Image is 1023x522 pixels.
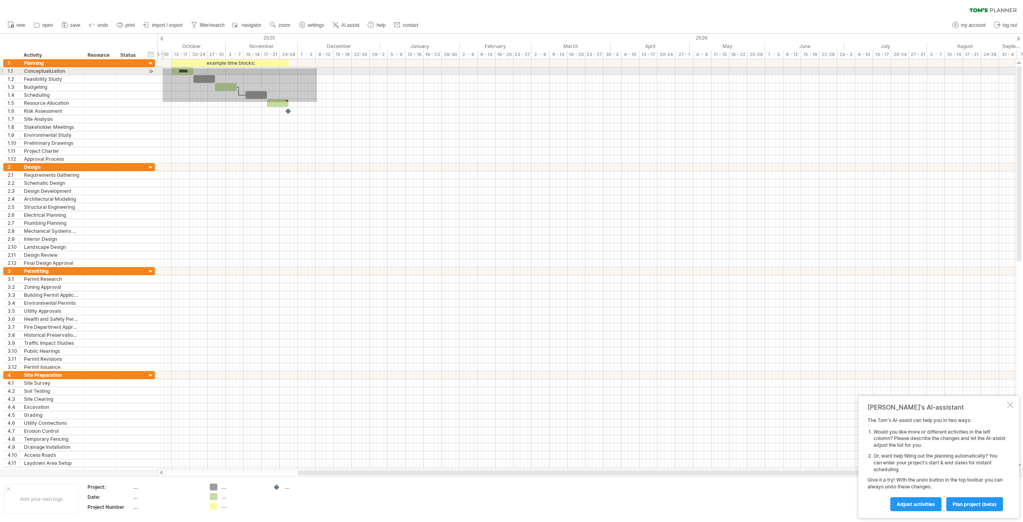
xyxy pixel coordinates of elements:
div: 1.1 [8,67,20,75]
div: 3 - 7 [927,50,945,59]
div: 2.6 [8,211,20,219]
div: Permit Revisions [24,355,80,363]
span: Adjust activities [897,501,935,507]
div: 8 - 12 [316,50,334,59]
div: Fire Department Approval [24,323,80,331]
div: Schematic Design [24,179,80,187]
span: help [376,22,386,28]
div: Environmental Study [24,131,80,139]
div: Grading [24,411,80,419]
div: 4.11 [8,459,20,467]
div: The Tom's AI-assist can help you in two ways: Give it a try! With the undo button in the top tool... [868,417,1005,511]
div: May 2026 [690,42,765,50]
div: Building Permit Application [24,291,80,299]
div: Architectural Modeling [24,195,80,203]
div: Temporary Fencing [24,435,80,443]
div: 16 - 20 [567,50,585,59]
div: 4.1 [8,379,20,387]
div: 16 - 20 [496,50,513,59]
span: print [125,22,135,28]
div: 1.12 [8,155,20,163]
div: 2.9 [8,235,20,243]
a: help [366,20,388,30]
span: open [42,22,53,28]
li: Or, want help filling out the planning automatically? You can enter your project's start & end da... [874,453,1005,473]
div: June 2026 [765,42,844,50]
div: January 2026 [380,42,460,50]
div: Permitting [24,267,80,275]
div: 4.2 [8,387,20,395]
div: October 2025 [143,42,226,50]
div: Final Design Approval [24,259,80,267]
div: Mechanical Systems Design [24,227,80,235]
a: Adjust activities [890,497,941,511]
div: example time blocks: [172,59,289,67]
div: 9 - 13 [478,50,496,59]
span: undo [98,22,108,28]
div: Scheduling [24,91,80,99]
div: 11 - 15 [711,50,729,59]
div: 1.7 [8,115,20,123]
div: 20-24 [891,50,909,59]
span: save [70,22,80,28]
div: 30 - 3 [603,50,621,59]
span: import / export [152,22,183,28]
div: 3.10 [8,347,20,355]
div: Plumbing Planning [24,219,80,227]
span: plan project (beta) [953,501,997,507]
div: 2 - 6 [531,50,549,59]
a: contact [392,20,421,30]
div: Historical Preservation Approval [24,331,80,339]
div: Soil Testing [24,387,80,395]
div: Budgeting [24,83,80,91]
div: 2 - 6 [460,50,478,59]
div: 2.2 [8,179,20,187]
div: 24-28 [981,50,999,59]
div: Status [120,51,138,59]
div: 3.1 [8,275,20,283]
div: 4 [8,371,20,379]
div: 1.3 [8,83,20,91]
div: 3.3 [8,291,20,299]
div: Design Review [24,251,80,259]
li: Would you like more or different activities in the left column? Please describe the changes and l... [874,429,1005,449]
div: 29 - 3 [837,50,855,59]
div: 2.1 [8,171,20,179]
div: .... [221,493,265,500]
div: 1.2 [8,75,20,83]
div: Traffic Impact Studies [24,339,80,347]
div: 2.4 [8,195,20,203]
div: Public Hearings [24,347,80,355]
div: Site Preparation [24,371,80,379]
div: Risk Assessment [24,107,80,115]
div: 2.5 [8,203,20,211]
div: Site Survey [24,379,80,387]
a: navigator [231,20,264,30]
div: 3.8 [8,331,20,339]
div: 1.6 [8,107,20,115]
div: Safety Inspections [24,467,80,475]
a: plan project (beta) [946,497,1003,511]
div: Design Development [24,187,80,195]
div: 4.12 [8,467,20,475]
span: settings [308,22,324,28]
a: filter/search [189,20,227,30]
span: my account [961,22,985,28]
div: 23 - 27 [585,50,603,59]
div: Add your own logo [4,484,79,514]
div: November 2025 [226,42,298,50]
div: Excavation [24,403,80,411]
div: 8 - 12 [783,50,801,59]
div: 1 [8,59,20,67]
div: 1.10 [8,139,20,147]
div: 27 - 31 [909,50,927,59]
span: new [16,22,25,28]
div: 13 - 17 [639,50,657,59]
div: 4.4 [8,403,20,411]
div: scroll to activity [147,67,155,76]
span: filter/search [200,22,225,28]
div: April 2026 [611,42,690,50]
div: February 2026 [460,42,531,50]
div: 3.11 [8,355,20,363]
div: 4.8 [8,435,20,443]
